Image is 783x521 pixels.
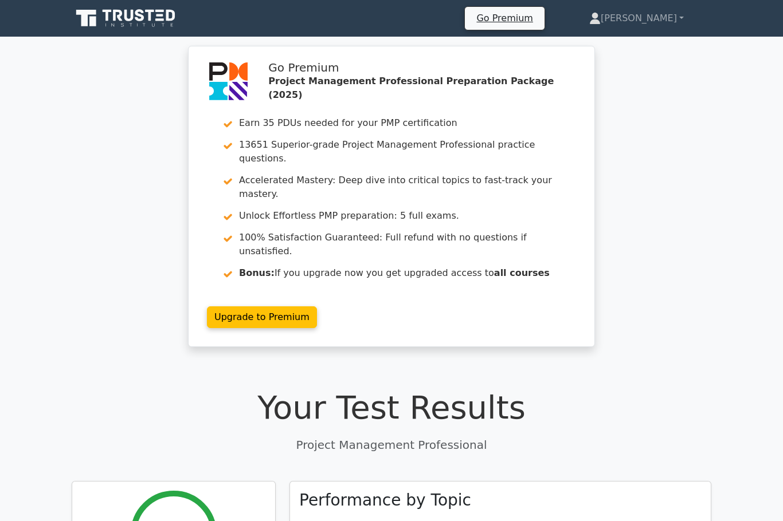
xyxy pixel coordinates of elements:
h3: Performance by Topic [299,491,471,510]
h1: Your Test Results [72,388,711,427]
p: Project Management Professional [72,436,711,453]
a: [PERSON_NAME] [562,7,711,30]
a: Upgrade to Premium [207,306,317,328]
a: Go Premium [469,10,539,26]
